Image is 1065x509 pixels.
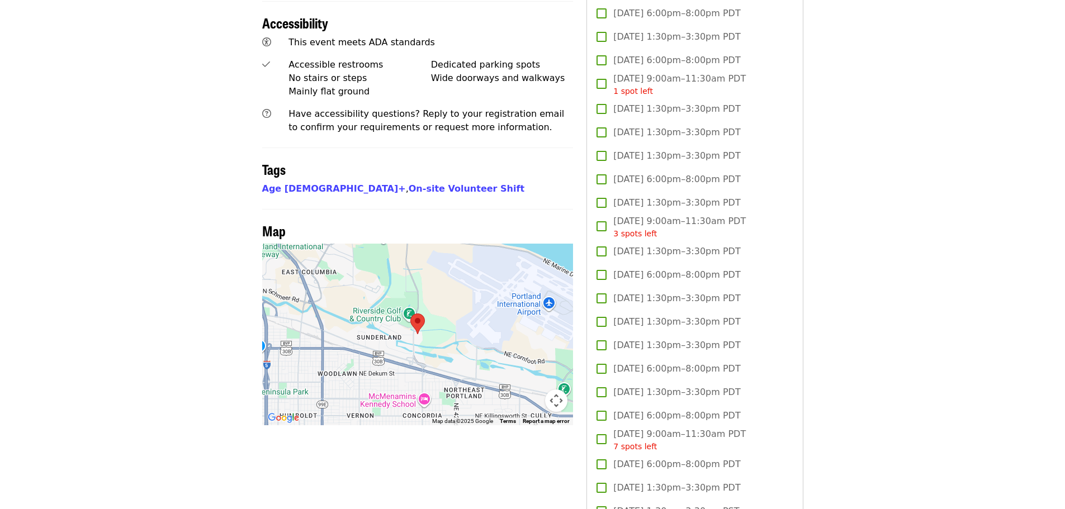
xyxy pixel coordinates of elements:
span: [DATE] 1:30pm–3:30pm PDT [613,30,740,44]
span: Accessibility [262,13,328,32]
span: [DATE] 9:00am–11:30am PDT [613,215,746,240]
span: [DATE] 6:00pm–8:00pm PDT [613,409,740,422]
span: [DATE] 1:30pm–3:30pm PDT [613,126,740,139]
span: [DATE] 6:00pm–8:00pm PDT [613,54,740,67]
i: question-circle icon [262,108,271,119]
span: [DATE] 1:30pm–3:30pm PDT [613,386,740,399]
span: 7 spots left [613,442,657,451]
span: This event meets ADA standards [288,37,435,47]
span: Tags [262,159,286,179]
a: Terms (opens in new tab) [500,418,516,424]
span: Map [262,221,286,240]
span: [DATE] 1:30pm–3:30pm PDT [613,315,740,329]
span: Map data ©2025 Google [432,418,493,424]
span: [DATE] 6:00pm–8:00pm PDT [613,268,740,282]
span: [DATE] 1:30pm–3:30pm PDT [613,149,740,163]
span: [DATE] 6:00pm–8:00pm PDT [613,362,740,375]
div: No stairs or steps [288,72,431,85]
a: Open this area in Google Maps (opens a new window) [265,411,302,425]
i: check icon [262,59,270,70]
span: [DATE] 6:00pm–8:00pm PDT [613,458,740,471]
div: Dedicated parking spots [431,58,574,72]
span: [DATE] 1:30pm–3:30pm PDT [613,102,740,116]
span: [DATE] 1:30pm–3:30pm PDT [613,292,740,305]
a: On-site Volunteer Shift [409,183,524,194]
a: Age [DEMOGRAPHIC_DATA]+ [262,183,406,194]
span: [DATE] 1:30pm–3:30pm PDT [613,339,740,352]
span: [DATE] 9:00am–11:30am PDT [613,427,746,453]
span: Have accessibility questions? Reply to your registration email to confirm your requirements or re... [288,108,564,132]
i: universal-access icon [262,37,271,47]
span: [DATE] 1:30pm–3:30pm PDT [613,196,740,210]
span: [DATE] 1:30pm–3:30pm PDT [613,481,740,494]
div: Wide doorways and walkways [431,72,574,85]
div: Mainly flat ground [288,85,431,98]
span: , [262,183,409,194]
div: Accessible restrooms [288,58,431,72]
img: Google [265,411,302,425]
a: Report a map error [523,418,570,424]
button: Map camera controls [545,389,567,412]
span: 3 spots left [613,229,657,238]
span: [DATE] 1:30pm–3:30pm PDT [613,245,740,258]
span: 1 spot left [613,87,653,96]
span: [DATE] 6:00pm–8:00pm PDT [613,7,740,20]
span: [DATE] 6:00pm–8:00pm PDT [613,173,740,186]
span: [DATE] 9:00am–11:30am PDT [613,72,746,97]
